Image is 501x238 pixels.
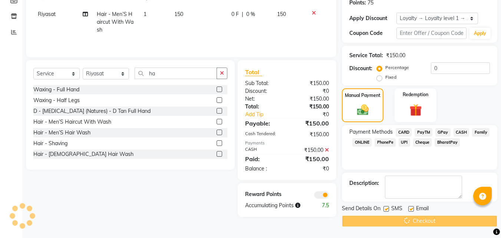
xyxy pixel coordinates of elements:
span: 0 F [231,10,239,18]
div: Reward Points [240,190,287,199]
span: Family [472,128,490,137]
div: ₹0 [295,111,335,118]
label: Redemption [403,91,428,98]
div: Discount: [349,65,372,72]
span: | [242,10,243,18]
div: Total: [240,103,287,111]
div: ₹150.00 [287,79,334,87]
div: Payments [245,140,329,146]
span: PhonePe [375,138,396,147]
span: GPay [435,128,451,137]
span: CARD [396,128,412,137]
label: Percentage [385,64,409,71]
div: ₹150.00 [287,103,334,111]
span: CASH [454,128,469,137]
div: Coupon Code [349,29,396,37]
span: Total [245,68,262,76]
div: Cash Tendered: [240,131,287,138]
div: CASH [240,146,287,154]
div: ₹150.00 [287,154,334,163]
span: Email [416,205,429,214]
div: Payable: [240,119,287,128]
div: 7.5 [311,202,334,209]
div: Net: [240,95,287,103]
div: Description: [349,179,379,187]
div: Discount: [240,87,287,95]
div: Hair - Men’S Hair Wash [33,129,90,137]
div: ₹0 [287,87,334,95]
span: 1 [144,11,146,17]
div: Apply Discount [349,14,396,22]
div: Accumulating Points [240,202,311,209]
div: Sub Total: [240,79,287,87]
div: Waxing - Half Legs [33,97,80,104]
span: ONLINE [352,138,372,147]
span: 150 [277,11,286,17]
div: ₹0 [287,165,334,173]
button: Apply [469,28,491,39]
span: 150 [174,11,183,17]
div: Hair - Shaving [33,140,67,147]
a: Add Tip [240,111,295,118]
div: ₹150.00 [386,52,405,59]
input: Enter Offer / Coupon Code [396,27,467,39]
div: Balance : [240,165,287,173]
div: Paid: [240,154,287,163]
img: _cash.svg [353,103,372,117]
img: _gift.svg [406,102,426,118]
span: UPI [399,138,410,147]
span: Hair - Men’S Haircut With Wash [97,11,134,33]
span: BharatPay [435,138,460,147]
div: ₹150.00 [287,95,334,103]
span: Payment Methods [349,128,393,136]
div: ₹150.00 [287,131,334,138]
label: Manual Payment [345,92,380,99]
div: Hair - [DEMOGRAPHIC_DATA] Hair Wash [33,150,134,158]
div: Hair - Men’S Haircut With Wash [33,118,111,126]
span: PayTM [415,128,432,137]
input: Search or Scan [135,68,217,79]
div: ₹150.00 [287,146,334,154]
span: 0 % [246,10,255,18]
div: D - [MEDICAL_DATA] (Natures) - D Tan Full Hand [33,107,151,115]
span: Send Details On [342,205,380,214]
div: Service Total: [349,52,383,59]
span: Cheque [413,138,432,147]
span: Riyasat [38,11,56,17]
div: Waxing - Full Hand [33,86,79,94]
div: ₹150.00 [287,119,334,128]
span: SMS [391,205,402,214]
label: Fixed [385,74,396,81]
